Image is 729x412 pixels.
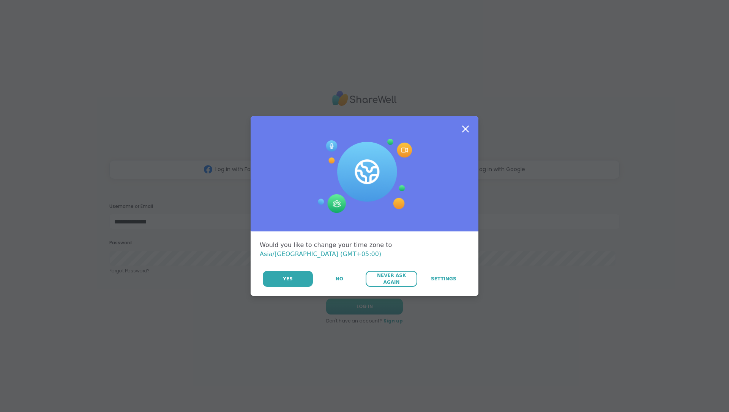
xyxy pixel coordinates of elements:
[418,271,469,287] a: Settings
[314,271,365,287] button: No
[369,272,413,286] span: Never Ask Again
[263,271,313,287] button: Yes
[366,271,417,287] button: Never Ask Again
[336,275,343,282] span: No
[283,275,293,282] span: Yes
[317,139,412,213] img: Session Experience
[431,275,456,282] span: Settings
[260,250,381,258] span: Asia/[GEOGRAPHIC_DATA] (GMT+05:00)
[260,241,469,259] div: Would you like to change your time zone to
